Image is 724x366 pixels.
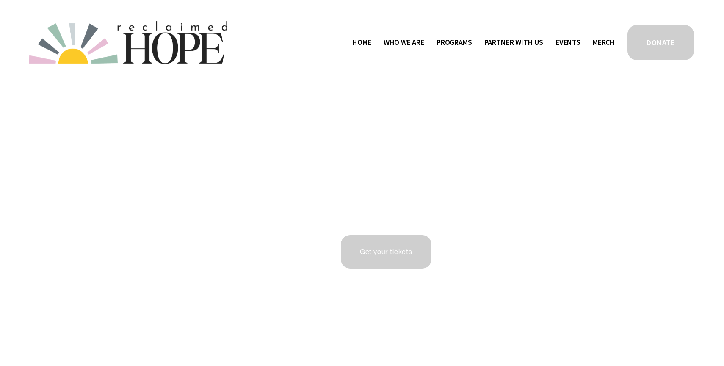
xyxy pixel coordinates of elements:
[384,36,424,49] a: folder dropdown
[437,36,472,49] span: Programs
[29,21,227,64] img: Reclaimed Hope Initiative
[484,36,543,49] a: folder dropdown
[352,36,371,49] a: Home
[593,36,615,49] a: Merch
[484,36,543,49] span: Partner With Us
[384,36,424,49] span: Who We Are
[340,234,433,270] a: Get your tickets
[626,24,695,61] a: DONATE
[555,36,580,49] a: Events
[437,36,472,49] a: folder dropdown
